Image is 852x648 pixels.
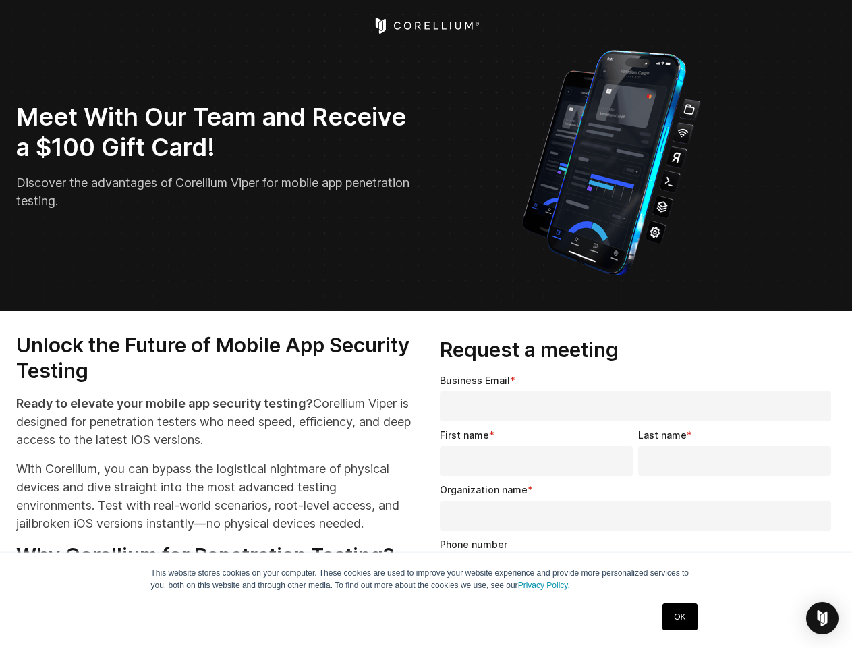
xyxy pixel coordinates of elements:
span: Discover the advantages of Corellium Viper for mobile app penetration testing. [16,175,409,208]
h2: Meet With Our Team and Receive a $100 Gift Card! [16,102,417,163]
a: Corellium Home [372,18,480,34]
h3: Unlock the Future of Mobile App Security Testing [16,333,413,383]
span: Phone number [440,539,507,550]
p: With Corellium, you can bypass the logistical nightmare of physical devices and dive straight int... [16,460,413,533]
strong: Ready to elevate your mobile app security testing? [16,396,313,410]
a: OK [662,603,697,630]
a: Privacy Policy. [518,580,570,590]
img: Corellium_VIPER_Hero_1_1x [510,43,713,279]
span: Organization name [440,484,528,495]
h3: Request a meeting [440,337,836,363]
span: First name [440,429,489,441]
p: This website stores cookies on your computer. These cookies are used to improve your website expe... [151,567,702,591]
span: Last name [638,429,687,441]
span: Business Email [440,375,510,386]
h3: Why Corellium for Penetration Testing? [16,543,413,569]
p: Corellium Viper is designed for penetration testers who need speed, efficiency, and deep access t... [16,394,413,449]
div: Open Intercom Messenger [806,602,839,634]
